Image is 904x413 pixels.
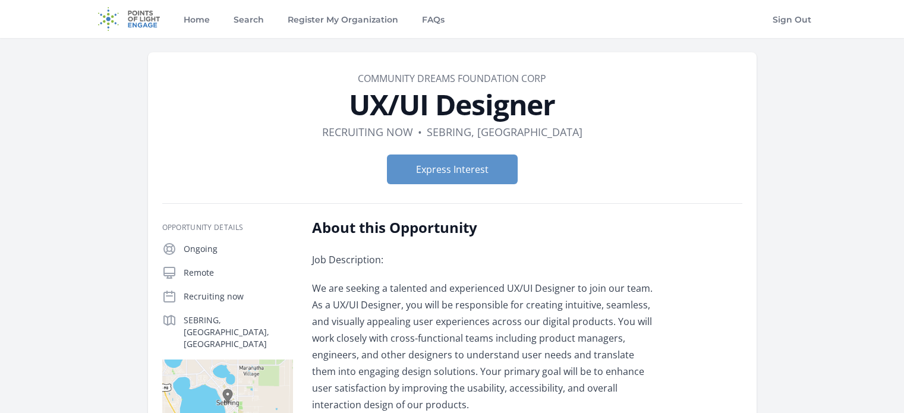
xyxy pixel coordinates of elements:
[418,124,422,140] div: •
[184,243,293,255] p: Ongoing
[427,124,582,140] dd: SEBRING, [GEOGRAPHIC_DATA]
[184,314,293,350] p: SEBRING, [GEOGRAPHIC_DATA], [GEOGRAPHIC_DATA]
[387,155,518,184] button: Express Interest
[162,223,293,232] h3: Opportunity Details
[184,291,293,302] p: Recruiting now
[312,218,660,237] h2: About this Opportunity
[322,124,413,140] dd: Recruiting now
[162,90,742,119] h1: UX/UI Designer
[184,267,293,279] p: Remote
[312,251,660,268] p: Job Description:
[312,280,660,413] p: We are seeking a talented and experienced UX/UI Designer to join our team. As a UX/UI Designer, y...
[358,72,546,85] a: COMMUNITY DREAMS FOUNDATION CORP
